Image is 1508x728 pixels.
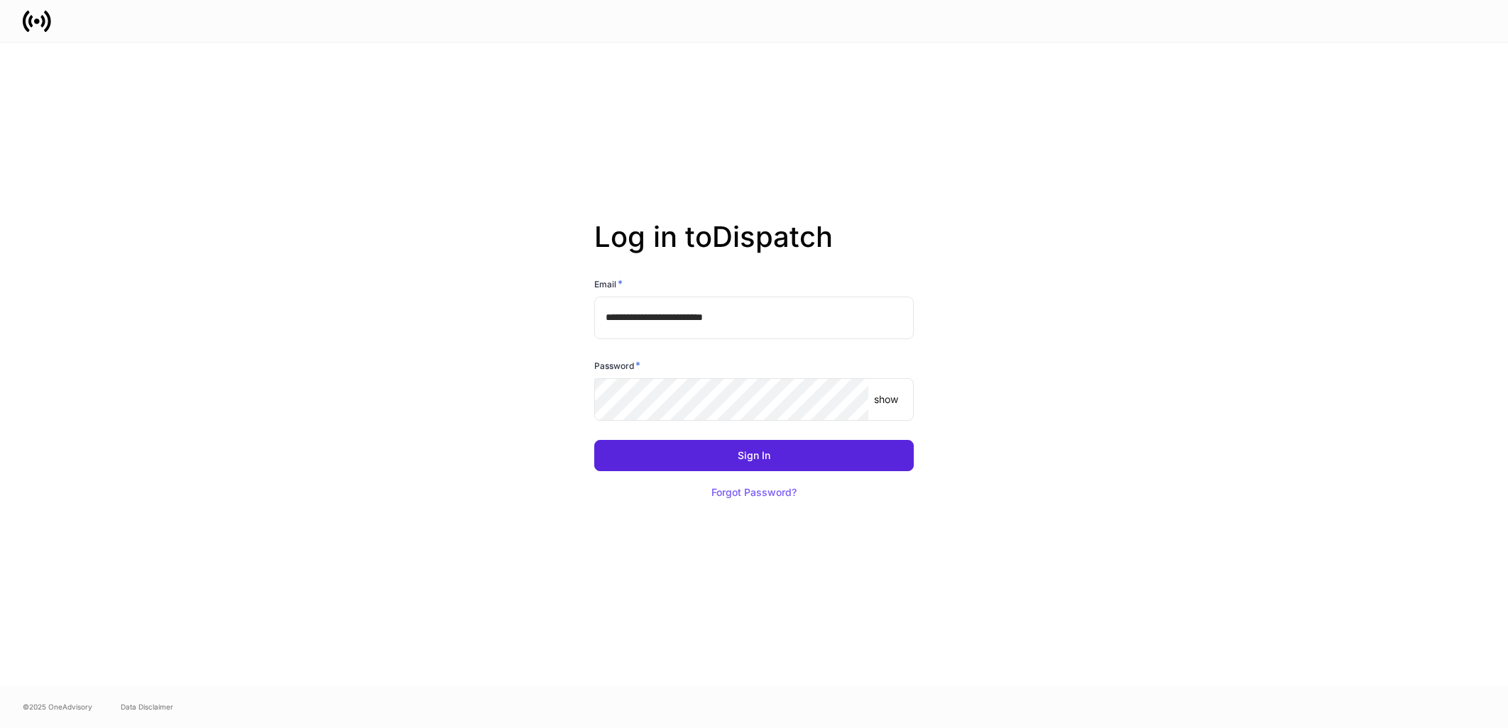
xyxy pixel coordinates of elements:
h2: Log in to Dispatch [594,220,914,277]
h6: Email [594,277,623,291]
p: show [874,392,898,407]
div: Sign In [738,451,770,460]
div: Forgot Password? [711,487,797,497]
h6: Password [594,358,640,373]
button: Forgot Password? [694,477,814,508]
a: Data Disclaimer [121,701,173,712]
span: © 2025 OneAdvisory [23,701,92,712]
button: Sign In [594,440,914,471]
